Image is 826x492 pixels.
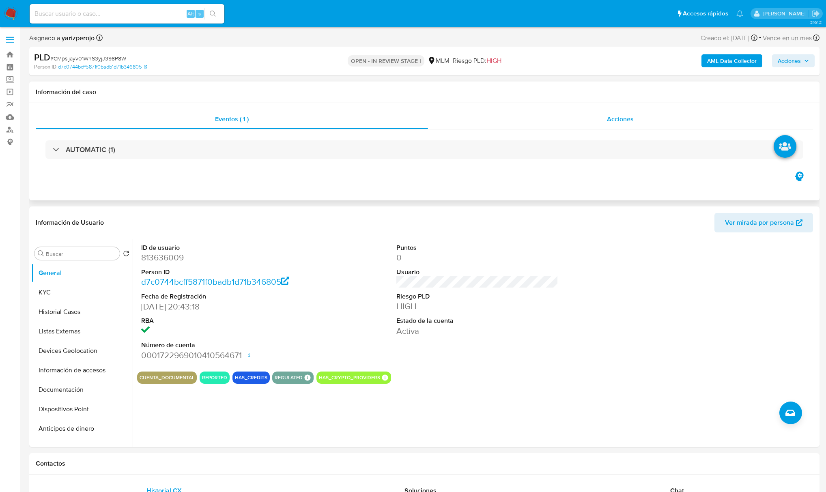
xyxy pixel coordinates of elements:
[348,55,424,67] p: OPEN - IN REVIEW STAGE I
[31,322,133,341] button: Listas Externas
[66,145,115,154] h3: AUTOMATIC (1)
[31,263,133,283] button: General
[36,219,104,227] h1: Información de Usuario
[38,250,44,257] button: Buscar
[453,56,501,65] span: Riesgo PLD:
[772,54,815,67] button: Acciones
[607,114,634,124] span: Acciones
[811,9,820,18] a: Salir
[141,292,303,301] dt: Fecha de Registración
[396,301,558,312] dd: HIGH
[31,400,133,419] button: Dispositivos Point
[707,54,757,67] b: AML Data Collector
[31,302,133,322] button: Historial Casos
[396,268,558,277] dt: Usuario
[36,460,813,468] h1: Contactos
[396,252,558,263] dd: 0
[31,380,133,400] button: Documentación
[141,301,303,312] dd: [DATE] 20:43:18
[60,33,95,43] b: yarizperojo
[701,32,757,43] div: Creado el: [DATE]
[30,9,224,19] input: Buscar usuario o caso...
[701,54,762,67] button: AML Data Collector
[763,34,812,43] span: Vence en un mes
[725,213,794,232] span: Ver mirada por persona
[141,252,303,263] dd: 813636009
[428,56,450,65] div: MLM
[396,316,558,325] dt: Estado de la cuenta
[50,54,126,62] span: # CMpsijayv01WnS3yjJ398P8W
[34,51,50,64] b: PLD
[396,292,558,301] dt: Riesgo PLD
[486,56,501,65] span: HIGH
[34,63,56,71] b: Person ID
[396,325,558,337] dd: Activa
[31,419,133,438] button: Anticipos de dinero
[31,341,133,361] button: Devices Geolocation
[396,243,558,252] dt: Puntos
[141,276,290,288] a: d7c0744bcff5871f0badb1d71b346805
[187,10,194,17] span: Alt
[141,350,303,361] dd: 0001722969010410564671
[763,10,809,17] p: yael.arizperojo@mercadolibre.com.mx
[141,268,303,277] dt: Person ID
[141,341,303,350] dt: Número de cuenta
[45,140,803,159] div: AUTOMATIC (1)
[31,283,133,302] button: KYC
[683,9,728,18] span: Accesos rápidos
[736,10,743,17] a: Notificaciones
[46,250,116,258] input: Buscar
[204,8,221,19] button: search-icon
[141,243,303,252] dt: ID de usuario
[36,88,813,96] h1: Información del caso
[759,32,761,43] span: -
[58,63,147,71] a: d7c0744bcff5871f0badb1d71b346805
[123,250,129,259] button: Volver al orden por defecto
[215,114,249,124] span: Eventos ( 1 )
[31,361,133,380] button: Información de accesos
[714,213,813,232] button: Ver mirada por persona
[198,10,201,17] span: s
[141,316,303,325] dt: RBA
[29,34,95,43] span: Asignado a
[778,54,801,67] span: Acciones
[31,438,133,458] button: Aprobadores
